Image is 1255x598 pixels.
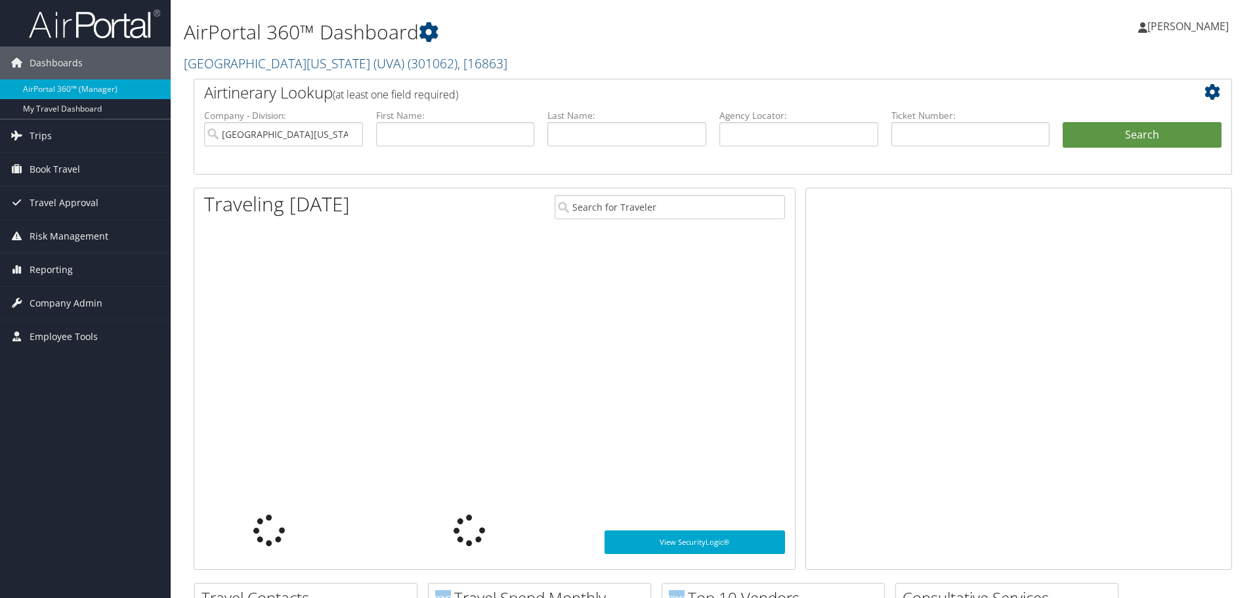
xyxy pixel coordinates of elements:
input: Search for Traveler [555,195,785,219]
span: Dashboards [30,47,83,79]
span: Company Admin [30,287,102,320]
span: [PERSON_NAME] [1147,19,1229,33]
a: View SecurityLogic® [605,530,785,554]
a: [PERSON_NAME] [1138,7,1242,46]
label: Agency Locator: [719,109,878,122]
span: Travel Approval [30,186,98,219]
a: [GEOGRAPHIC_DATA][US_STATE] (UVA) [184,54,507,72]
h1: AirPortal 360™ Dashboard [184,18,889,46]
span: Risk Management [30,220,108,253]
span: (at least one field required) [333,87,458,102]
h1: Traveling [DATE] [204,190,350,218]
img: airportal-logo.png [29,9,160,39]
label: Last Name: [547,109,706,122]
label: Company - Division: [204,109,363,122]
span: Reporting [30,253,73,286]
span: ( 301062 ) [408,54,457,72]
span: Employee Tools [30,320,98,353]
h2: Airtinerary Lookup [204,81,1135,104]
button: Search [1063,122,1222,148]
span: Trips [30,119,52,152]
span: Book Travel [30,153,80,186]
span: , [ 16863 ] [457,54,507,72]
label: First Name: [376,109,535,122]
label: Ticket Number: [891,109,1050,122]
